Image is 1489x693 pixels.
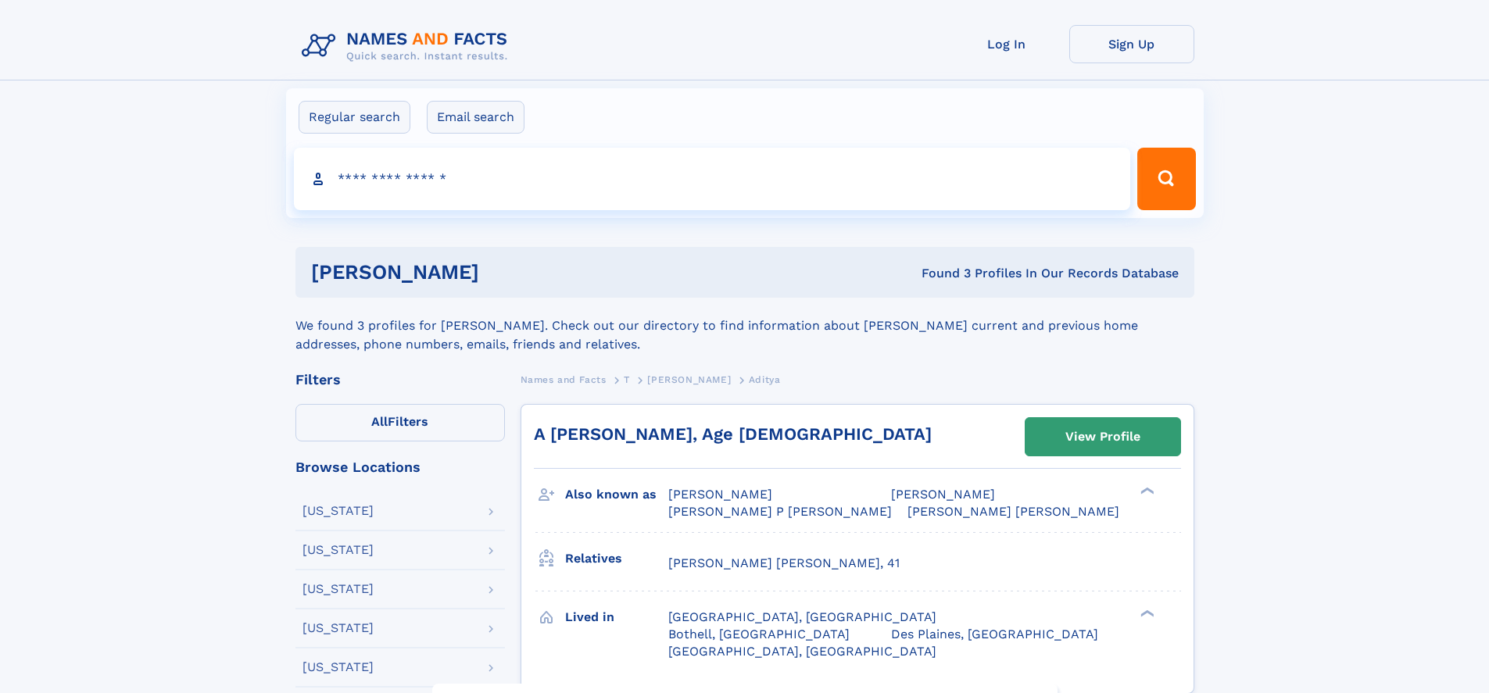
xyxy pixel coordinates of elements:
[565,481,668,508] h3: Also known as
[647,374,731,385] span: [PERSON_NAME]
[427,101,524,134] label: Email search
[1136,608,1155,618] div: ❯
[668,609,936,624] span: [GEOGRAPHIC_DATA], [GEOGRAPHIC_DATA]
[295,298,1194,354] div: We found 3 profiles for [PERSON_NAME]. Check out our directory to find information about [PERSON_...
[299,101,410,134] label: Regular search
[624,370,630,389] a: T
[311,263,700,282] h1: [PERSON_NAME]
[700,265,1179,282] div: Found 3 Profiles In Our Records Database
[294,148,1131,210] input: search input
[891,487,995,502] span: [PERSON_NAME]
[295,404,505,441] label: Filters
[944,25,1069,63] a: Log In
[1136,486,1155,496] div: ❯
[565,604,668,630] h3: Lived in
[302,622,374,634] div: [US_STATE]
[624,374,630,385] span: T
[1069,25,1194,63] a: Sign Up
[295,373,505,387] div: Filters
[302,505,374,517] div: [US_STATE]
[521,370,607,389] a: Names and Facts
[534,424,932,444] a: A [PERSON_NAME], Age [DEMOGRAPHIC_DATA]
[1065,419,1140,455] div: View Profile
[302,583,374,595] div: [US_STATE]
[295,460,505,474] div: Browse Locations
[891,627,1098,641] span: Des Plaines, [GEOGRAPHIC_DATA]
[647,370,731,389] a: [PERSON_NAME]
[668,555,900,572] a: [PERSON_NAME] [PERSON_NAME], 41
[668,504,892,519] span: [PERSON_NAME] P [PERSON_NAME]
[907,504,1119,519] span: [PERSON_NAME] [PERSON_NAME]
[668,644,936,659] span: [GEOGRAPHIC_DATA], [GEOGRAPHIC_DATA]
[295,25,521,67] img: Logo Names and Facts
[1025,418,1180,455] a: View Profile
[1137,148,1195,210] button: Search Button
[302,544,374,556] div: [US_STATE]
[749,374,781,385] span: Aditya
[565,545,668,572] h3: Relatives
[302,661,374,673] div: [US_STATE]
[668,627,850,641] span: Bothell, [GEOGRAPHIC_DATA]
[668,487,772,502] span: [PERSON_NAME]
[371,414,388,429] span: All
